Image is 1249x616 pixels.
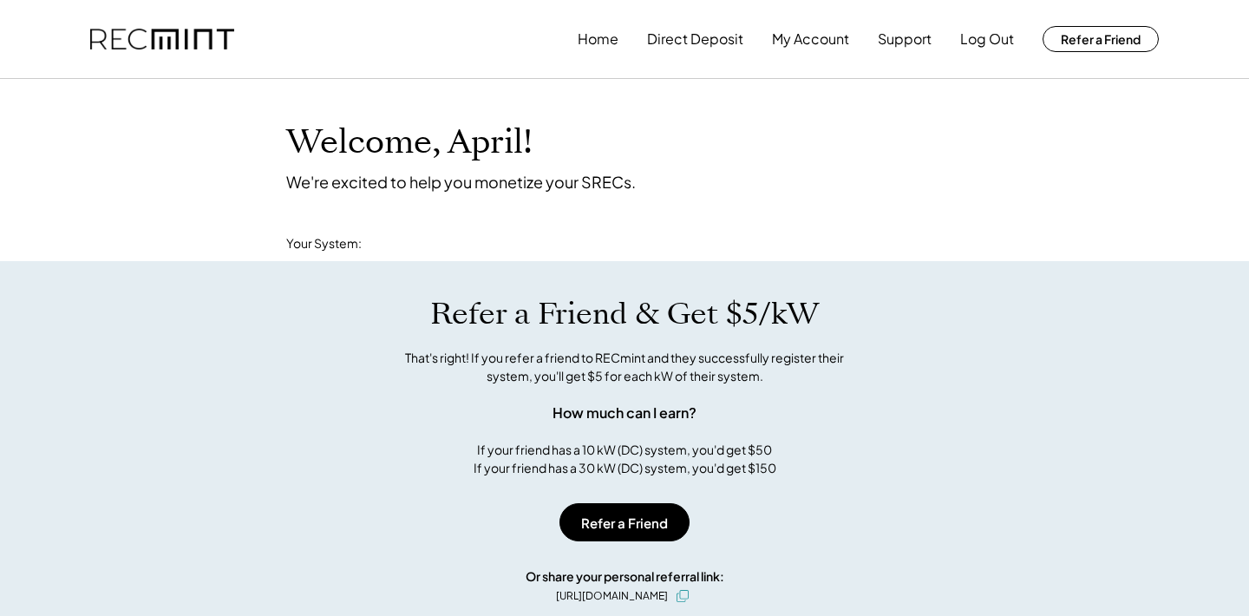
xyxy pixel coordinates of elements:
button: Home [578,22,618,56]
button: click to copy [672,586,693,606]
button: Refer a Friend [1043,26,1159,52]
button: Direct Deposit [647,22,743,56]
img: recmint-logotype%403x.png [90,29,234,50]
div: How much can I earn? [553,403,696,423]
button: My Account [772,22,849,56]
button: Support [878,22,932,56]
div: If your friend has a 10 kW (DC) system, you'd get $50 If your friend has a 30 kW (DC) system, you... [474,441,776,477]
button: Log Out [960,22,1014,56]
h1: Refer a Friend & Get $5/kW [430,296,819,332]
div: That's right! If you refer a friend to RECmint and they successfully register their system, you'l... [386,349,863,385]
div: Or share your personal referral link: [526,567,724,586]
div: [URL][DOMAIN_NAME] [556,588,668,604]
h1: Welcome, April! [286,122,533,163]
button: Refer a Friend [559,503,690,541]
div: Your System: [286,235,362,252]
div: We're excited to help you monetize your SRECs. [286,172,636,192]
